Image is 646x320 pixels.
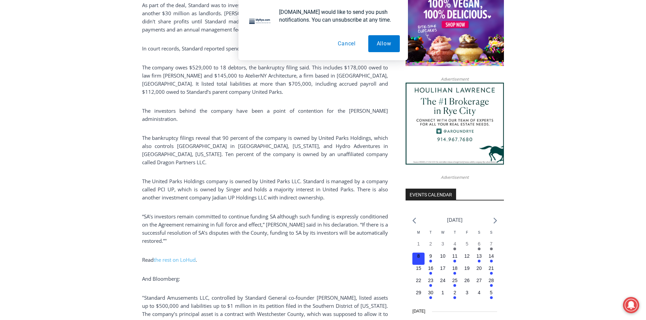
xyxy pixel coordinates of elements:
[473,265,485,277] button: 20
[437,277,449,289] button: 24
[437,253,449,265] button: 10
[454,231,456,234] span: T
[453,260,456,262] em: Has events
[447,215,463,225] li: [DATE]
[442,290,444,295] time: 1
[485,253,497,265] button: 14 Has events
[437,265,449,277] button: 17
[464,265,470,271] time: 19
[476,253,482,259] time: 13
[412,230,425,240] div: Monday
[452,253,458,259] time: 11
[466,241,468,247] time: 5
[453,284,456,287] em: Has events
[453,296,456,299] em: Has events
[434,76,475,82] span: Advertisement
[429,260,432,262] em: Has events
[490,284,493,287] em: Has events
[329,35,364,52] button: Cancel
[490,241,493,247] time: 7
[429,284,432,287] em: Has events
[452,265,458,271] time: 18
[425,240,437,253] button: 2
[434,174,475,180] span: Advertisement
[142,212,388,245] p: “SA’s investors remain committed to continue funding SA although such funding is expressly condit...
[461,289,473,301] button: 3
[453,272,456,275] em: Has events
[489,278,494,283] time: 28
[142,275,388,283] p: And Bloomberg:
[368,35,400,52] button: Allow
[478,241,481,247] time: 6
[441,231,444,234] span: W
[485,265,497,277] button: 21 Has events
[416,265,421,271] time: 15
[461,240,473,253] button: 5
[452,278,458,283] time: 25
[177,67,314,83] span: Intern @ [DOMAIN_NAME]
[417,231,420,234] span: M
[71,57,74,64] div: 3
[412,240,425,253] button: 1
[466,290,468,295] time: 3
[478,231,480,234] span: S
[430,231,432,234] span: T
[406,83,504,165] a: Houlihan Lawrence The #1 Brokerage in Rye City
[453,248,456,250] em: Has events
[142,256,388,264] p: Read .
[412,217,416,224] a: Previous month
[473,277,485,289] button: 27
[437,240,449,253] button: 3
[425,277,437,289] button: 23 Has events
[476,265,482,271] time: 20
[440,253,446,259] time: 10
[429,296,432,299] em: Has events
[473,240,485,253] button: 6 Has events
[490,272,493,275] em: Has events
[490,260,493,262] em: Has events
[429,272,432,275] em: Has events
[449,230,461,240] div: Thursday
[442,241,444,247] time: 3
[485,240,497,253] button: 7 Has events
[493,217,497,224] a: Next month
[473,230,485,240] div: Saturday
[485,277,497,289] button: 28 Has events
[142,107,388,123] p: The investors behind the company have been a point of contention for the [PERSON_NAME] administra...
[76,57,77,64] div: /
[417,253,420,259] time: 8
[406,189,456,200] h2: Events Calendar
[490,248,493,250] em: Has events
[142,177,388,201] p: The United Parks Holdings company is owned by United Parks LLC. Standard is managed by a company ...
[473,253,485,265] button: 13 Has events
[490,290,493,295] time: 5
[449,265,461,277] button: 18 Has events
[412,265,425,277] button: 15
[485,230,497,240] div: Sunday
[449,253,461,265] button: 11 Has events
[163,66,329,84] a: Intern @ [DOMAIN_NAME]
[464,253,470,259] time: 12
[416,278,421,283] time: 22
[461,277,473,289] button: 26
[449,240,461,253] button: 4 Has events
[478,248,481,250] em: Has events
[490,231,492,234] span: S
[453,290,456,295] time: 2
[247,8,274,35] img: notification icon
[429,253,432,259] time: 9
[428,290,433,295] time: 30
[0,68,68,84] a: Open Tues. - Sun. [PHONE_NUMBER]
[425,289,437,301] button: 30 Has events
[440,278,446,283] time: 24
[490,296,493,299] em: Has events
[449,277,461,289] button: 25 Has events
[461,253,473,265] button: 12
[437,230,449,240] div: Wednesday
[0,67,98,84] a: [PERSON_NAME] Read Sanctuary Fall Fest: [DATE]
[425,265,437,277] button: 16 Has events
[437,289,449,301] button: 1
[461,265,473,277] button: 19
[489,253,494,259] time: 14
[473,289,485,301] button: 4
